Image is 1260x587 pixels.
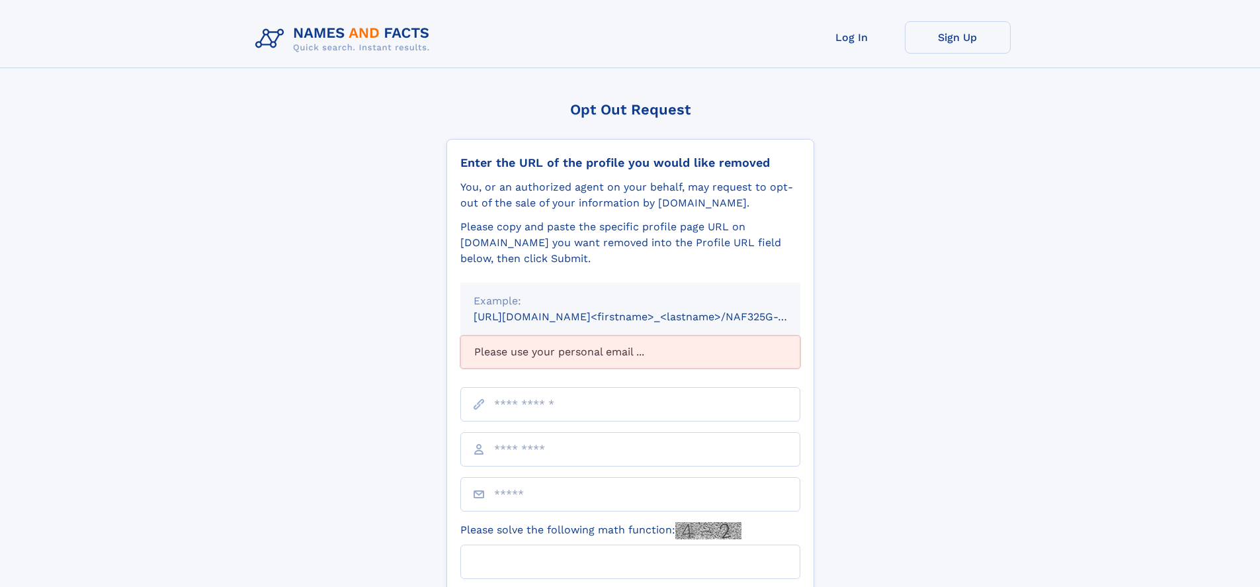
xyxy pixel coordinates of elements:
div: Please use your personal email ... [460,336,800,369]
a: Sign Up [905,21,1011,54]
div: You, or an authorized agent on your behalf, may request to opt-out of the sale of your informatio... [460,179,800,211]
small: [URL][DOMAIN_NAME]<firstname>_<lastname>/NAF325G-xxxxxxxx [474,310,825,323]
div: Please copy and paste the specific profile page URL on [DOMAIN_NAME] you want removed into the Pr... [460,219,800,267]
a: Log In [799,21,905,54]
img: Logo Names and Facts [250,21,441,57]
div: Enter the URL of the profile you would like removed [460,156,800,170]
div: Example: [474,293,787,309]
label: Please solve the following math function: [460,522,741,539]
div: Opt Out Request [446,101,814,118]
